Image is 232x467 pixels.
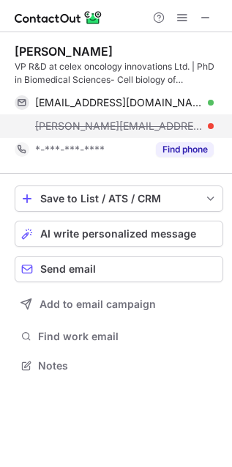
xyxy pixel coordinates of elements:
button: save-profile-one-click [15,185,223,212]
div: Save to List / ATS / CRM [40,193,198,205]
button: Reveal Button [156,142,214,157]
span: Notes [38,359,217,372]
span: Send email [40,263,96,275]
img: ContactOut v5.3.10 [15,9,102,26]
button: Add to email campaign [15,291,223,317]
button: AI write personalized message [15,221,223,247]
button: Notes [15,356,223,376]
span: [EMAIL_ADDRESS][DOMAIN_NAME] [35,96,203,109]
div: VP R&D at celex oncology innovations Ltd. | PhD in Biomedical Sciences- Cell biology of [MEDICAL_... [15,60,223,87]
button: Find work email [15,326,223,347]
span: AI write personalized message [40,228,196,240]
span: Add to email campaign [40,298,156,310]
button: Send email [15,256,223,282]
span: [PERSON_NAME][EMAIL_ADDRESS][DOMAIN_NAME] [35,119,203,133]
div: [PERSON_NAME] [15,44,113,59]
span: Find work email [38,330,217,343]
